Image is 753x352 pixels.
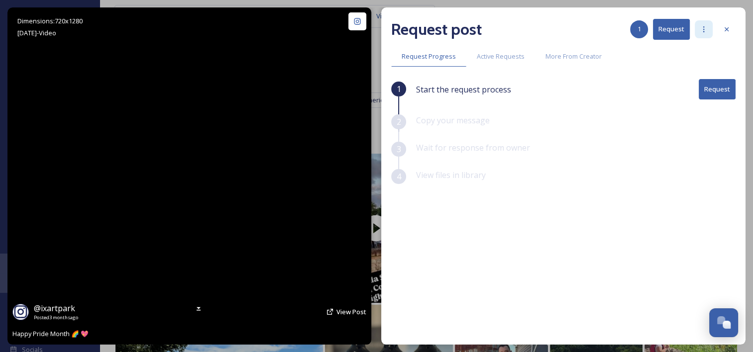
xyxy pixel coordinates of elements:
span: 3 [397,143,401,155]
span: [DATE] - Video [17,28,56,37]
span: Start the request process [416,84,511,95]
button: Open Chat [709,308,738,337]
span: More From Creator [545,52,602,61]
span: 1 [397,83,401,95]
span: 4 [397,171,401,182]
span: Happy Pride Month 🌈 💖 [12,329,89,338]
a: @ixartpark [34,302,78,314]
a: View Post [336,307,366,317]
span: View files in library [416,170,486,180]
span: Wait for response from owner [416,142,530,153]
h2: Request post [391,17,482,41]
span: Request Progress [402,52,456,61]
span: 1 [638,24,641,34]
video: Happy Pride Month 🌈 💖 [95,7,284,345]
span: Copy your message [416,115,490,126]
span: Active Requests [477,52,525,61]
span: 2 [397,116,401,128]
span: @ ixartpark [34,303,75,314]
span: Posted 3 months ago [34,314,78,321]
button: Request [653,19,690,39]
span: Dimensions: 720 x 1280 [17,16,83,25]
span: View Post [336,307,366,316]
button: Request [699,79,736,99]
